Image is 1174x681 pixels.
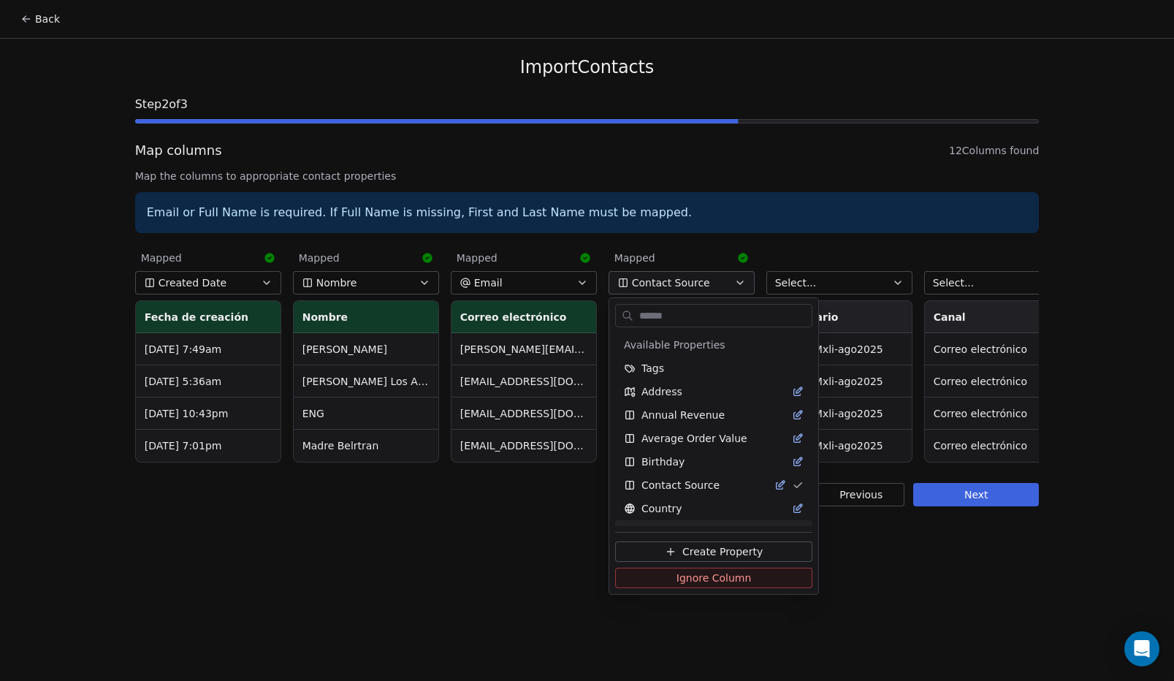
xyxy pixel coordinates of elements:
[676,571,752,585] span: Ignore Column
[682,544,763,559] span: Create Property
[615,541,812,562] button: Create Property
[641,454,685,469] span: Birthday
[624,338,725,352] span: Available Properties
[641,384,682,399] span: Address
[641,501,682,516] span: Country
[641,431,747,446] span: Average Order Value
[615,568,812,588] button: Ignore Column
[641,361,664,376] span: Tags
[641,525,709,539] span: Created Date
[641,478,720,492] span: Contact Source
[641,408,725,422] span: Annual Revenue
